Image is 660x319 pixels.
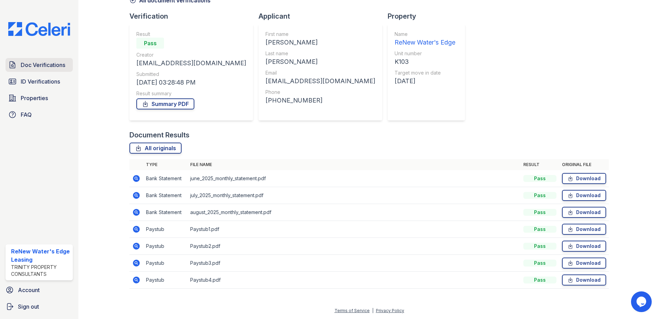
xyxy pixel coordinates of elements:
div: Pass [523,226,556,233]
a: All originals [129,143,182,154]
td: Paystub3.pdf [187,255,521,272]
a: Download [562,190,606,201]
td: Paystub [143,238,187,255]
div: Creator [136,51,246,58]
a: Download [562,258,606,269]
td: Paystub1.pdf [187,221,521,238]
div: Pass [136,38,164,49]
div: Pass [523,243,556,250]
a: Name ReNew Water's Edge [395,31,455,47]
a: Doc Verifications [6,58,73,72]
div: Email [265,69,375,76]
div: Trinity Property Consultants [11,264,70,278]
span: Account [18,286,40,294]
div: [EMAIL_ADDRESS][DOMAIN_NAME] [136,58,246,68]
div: [EMAIL_ADDRESS][DOMAIN_NAME] [265,76,375,86]
a: Download [562,224,606,235]
div: First name [265,31,375,38]
a: Download [562,241,606,252]
td: july_2025_monthly_statement.pdf [187,187,521,204]
div: ReNew Water's Edge Leasing [11,247,70,264]
a: Privacy Policy [376,308,404,313]
span: Sign out [18,302,39,311]
div: [DATE] 03:28:48 PM [136,78,246,87]
a: Sign out [3,300,76,313]
div: [PHONE_NUMBER] [265,96,375,105]
div: Pass [523,277,556,283]
a: Download [562,173,606,184]
a: Download [562,207,606,218]
div: Pass [523,192,556,199]
td: Paystub4.pdf [187,272,521,289]
div: Pass [523,175,556,182]
div: Pass [523,260,556,267]
iframe: chat widget [631,291,653,312]
div: Document Results [129,130,190,140]
span: Properties [21,94,48,102]
a: Summary PDF [136,98,194,109]
td: Paystub [143,255,187,272]
td: june_2025_monthly_statement.pdf [187,170,521,187]
td: Paystub [143,272,187,289]
td: august_2025_monthly_statement.pdf [187,204,521,221]
th: Type [143,159,187,170]
div: Result summary [136,90,246,97]
a: Download [562,274,606,286]
div: [PERSON_NAME] [265,57,375,67]
th: Result [521,159,559,170]
div: [PERSON_NAME] [265,38,375,47]
div: Result [136,31,246,38]
a: Account [3,283,76,297]
img: CE_Logo_Blue-a8612792a0a2168367f1c8372b55b34899dd931a85d93a1a3d3e32e68fde9ad4.png [3,22,76,36]
div: K103 [395,57,455,67]
th: Original file [559,159,609,170]
div: Submitted [136,71,246,78]
a: Terms of Service [334,308,370,313]
div: Pass [523,209,556,216]
div: Verification [129,11,259,21]
div: Property [388,11,470,21]
div: Name [395,31,455,38]
div: | [372,308,373,313]
a: FAQ [6,108,73,122]
div: [DATE] [395,76,455,86]
span: ID Verifications [21,77,60,86]
td: Paystub [143,221,187,238]
div: Applicant [259,11,388,21]
div: Unit number [395,50,455,57]
div: Phone [265,89,375,96]
span: Doc Verifications [21,61,65,69]
td: Bank Statement [143,170,187,187]
div: Last name [265,50,375,57]
td: Bank Statement [143,187,187,204]
td: Bank Statement [143,204,187,221]
a: Properties [6,91,73,105]
td: Paystub2.pdf [187,238,521,255]
th: File name [187,159,521,170]
span: FAQ [21,110,32,119]
a: ID Verifications [6,75,73,88]
div: Target move in date [395,69,455,76]
div: ReNew Water's Edge [395,38,455,47]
